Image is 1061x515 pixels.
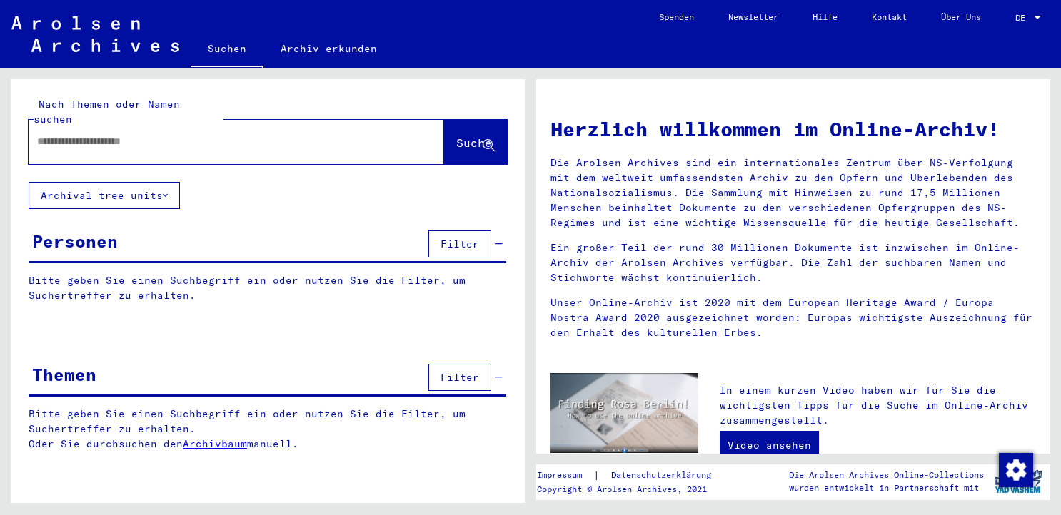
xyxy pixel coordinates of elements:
[537,468,728,483] div: |
[550,240,1036,285] p: Ein großer Teil der rund 30 Millionen Dokumente ist inzwischen im Online-Archiv der Arolsen Archi...
[720,383,1036,428] p: In einem kurzen Video haben wir für Sie die wichtigsten Tipps für die Suche im Online-Archiv zusa...
[550,114,1036,144] h1: Herzlich willkommen im Online-Archiv!
[441,238,479,250] span: Filter
[537,468,593,483] a: Impressum
[29,407,507,452] p: Bitte geben Sie einen Suchbegriff ein oder nutzen Sie die Filter, um Suchertreffer zu erhalten. O...
[29,273,506,303] p: Bitte geben Sie einen Suchbegriff ein oder nutzen Sie die Filter, um Suchertreffer zu erhalten.
[537,483,728,496] p: Copyright © Arolsen Archives, 2021
[600,468,728,483] a: Datenschutzerklärung
[428,230,491,257] button: Filter
[428,364,491,391] button: Filter
[720,431,819,459] a: Video ansehen
[789,481,984,494] p: wurden entwickelt in Partnerschaft mit
[550,155,1036,230] p: Die Arolsen Archives sind ein internationales Zentrum über NS-Verfolgung mit dem weltweit umfasse...
[263,31,394,66] a: Archiv erkunden
[550,373,698,453] img: video.jpg
[441,371,479,384] span: Filter
[999,453,1033,487] img: Zustimmung ändern
[550,295,1036,340] p: Unser Online-Archiv ist 2020 mit dem European Heritage Award / Europa Nostra Award 2020 ausgezeic...
[1015,13,1031,23] span: DE
[32,228,118,254] div: Personen
[183,437,247,450] a: Archivbaum
[456,136,492,150] span: Suche
[34,98,180,126] mat-label: Nach Themen oder Namen suchen
[191,31,263,68] a: Suchen
[789,469,984,481] p: Die Arolsen Archives Online-Collections
[29,182,180,209] button: Archival tree units
[11,16,179,52] img: Arolsen_neg.svg
[444,120,507,164] button: Suche
[998,452,1032,486] div: Zustimmung ändern
[32,362,96,387] div: Themen
[992,464,1045,499] img: yv_logo.png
